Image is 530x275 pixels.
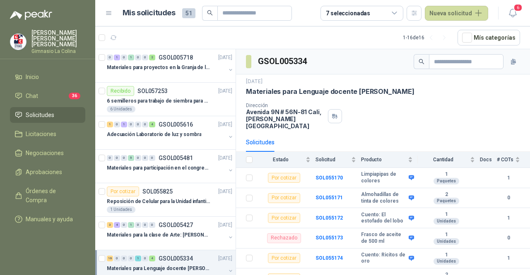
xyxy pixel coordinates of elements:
[207,10,213,16] span: search
[114,55,120,60] div: 1
[31,49,85,54] p: Gimnasio La Colina
[121,222,127,228] div: 0
[418,157,468,163] span: Cantidad
[10,211,85,227] a: Manuales y ayuda
[418,191,475,198] b: 2
[26,187,77,205] span: Órdenes de Compra
[497,174,520,182] b: 1
[142,256,148,261] div: 0
[107,206,135,213] div: 1 Unidades
[403,31,451,44] div: 1 - 16 de 16
[149,155,155,161] div: 0
[135,256,141,261] div: 1
[107,131,201,139] p: Adecuación Laboratorio de luz y sombra
[316,195,343,201] a: SOL055171
[142,55,148,60] div: 0
[182,8,195,18] span: 51
[425,6,488,21] button: Nueva solicitud
[10,107,85,123] a: Solicitudes
[123,7,176,19] h1: Mis solicitudes
[513,4,523,12] span: 6
[218,188,232,196] p: [DATE]
[497,254,520,262] b: 1
[26,72,39,81] span: Inicio
[10,88,85,104] a: Chat36
[159,256,193,261] p: GSOL005334
[26,91,38,100] span: Chat
[142,222,148,228] div: 0
[316,215,343,221] b: SOL055172
[268,173,300,183] div: Por cotizar
[434,238,459,245] div: Unidades
[267,233,301,243] div: Rechazado
[218,154,232,162] p: [DATE]
[10,10,52,20] img: Logo peakr
[159,55,193,60] p: GSOL005718
[107,231,210,239] p: Materiales para la clase de Arte: [PERSON_NAME]
[316,175,343,181] a: SOL055170
[107,265,210,273] p: Materiales para Lenguaje docente [PERSON_NAME]
[434,178,459,184] div: Paquetes
[107,256,113,261] div: 16
[121,155,127,161] div: 0
[107,187,139,196] div: Por cotizar
[246,103,325,108] p: Dirección
[114,122,120,127] div: 0
[107,86,134,96] div: Recibido
[95,83,236,116] a: RecibidoSOL057253[DATE] 6 semilleros para trabajo de siembra para estudiantes en la granja6 Unidades
[26,110,54,120] span: Solicitudes
[218,54,232,62] p: [DATE]
[361,232,407,244] b: Frasco de aceite de 500 ml
[316,235,343,241] a: SOL055173
[107,106,135,112] div: 6 Unidades
[26,167,62,177] span: Aprobaciones
[135,55,141,60] div: 0
[497,157,513,163] span: # COTs
[121,122,127,127] div: 1
[361,152,418,168] th: Producto
[128,55,134,60] div: 1
[114,256,120,261] div: 0
[316,255,343,261] a: SOL055174
[268,253,300,263] div: Por cotizar
[418,152,480,168] th: Cantidad
[142,155,148,161] div: 0
[135,155,141,161] div: 0
[107,64,210,72] p: Materiales para proyectos en la Granja de la UI
[361,157,406,163] span: Producto
[418,252,475,258] b: 1
[137,88,168,94] p: SOL057253
[268,213,300,223] div: Por cotizar
[26,129,56,139] span: Licitaciones
[258,157,304,163] span: Estado
[497,234,520,242] b: 0
[218,87,232,95] p: [DATE]
[434,258,459,265] div: Unidades
[107,120,234,146] a: 1 0 1 0 0 0 4 GSOL005616[DATE] Adecuación Laboratorio de luz y sombra
[149,256,155,261] div: 4
[26,148,64,158] span: Negociaciones
[128,256,134,261] div: 0
[434,198,459,204] div: Paquetes
[480,152,497,168] th: Docs
[246,78,263,86] p: [DATE]
[114,222,120,228] div: 4
[10,183,85,208] a: Órdenes de Compra
[434,218,459,225] div: Unidades
[10,126,85,142] a: Licitaciones
[10,69,85,85] a: Inicio
[149,222,155,228] div: 0
[246,87,414,96] p: Materiales para Lenguaje docente [PERSON_NAME]
[107,122,113,127] div: 1
[31,30,85,47] p: [PERSON_NAME] [PERSON_NAME] [PERSON_NAME]
[107,155,113,161] div: 0
[326,9,370,18] div: 7 seleccionadas
[361,191,407,204] b: Almohadillas de tinta de colores
[258,55,308,68] h3: GSOL005334
[361,252,407,265] b: Cuento: Ricitos de oro
[246,138,275,147] div: Solicitudes
[218,121,232,129] p: [DATE]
